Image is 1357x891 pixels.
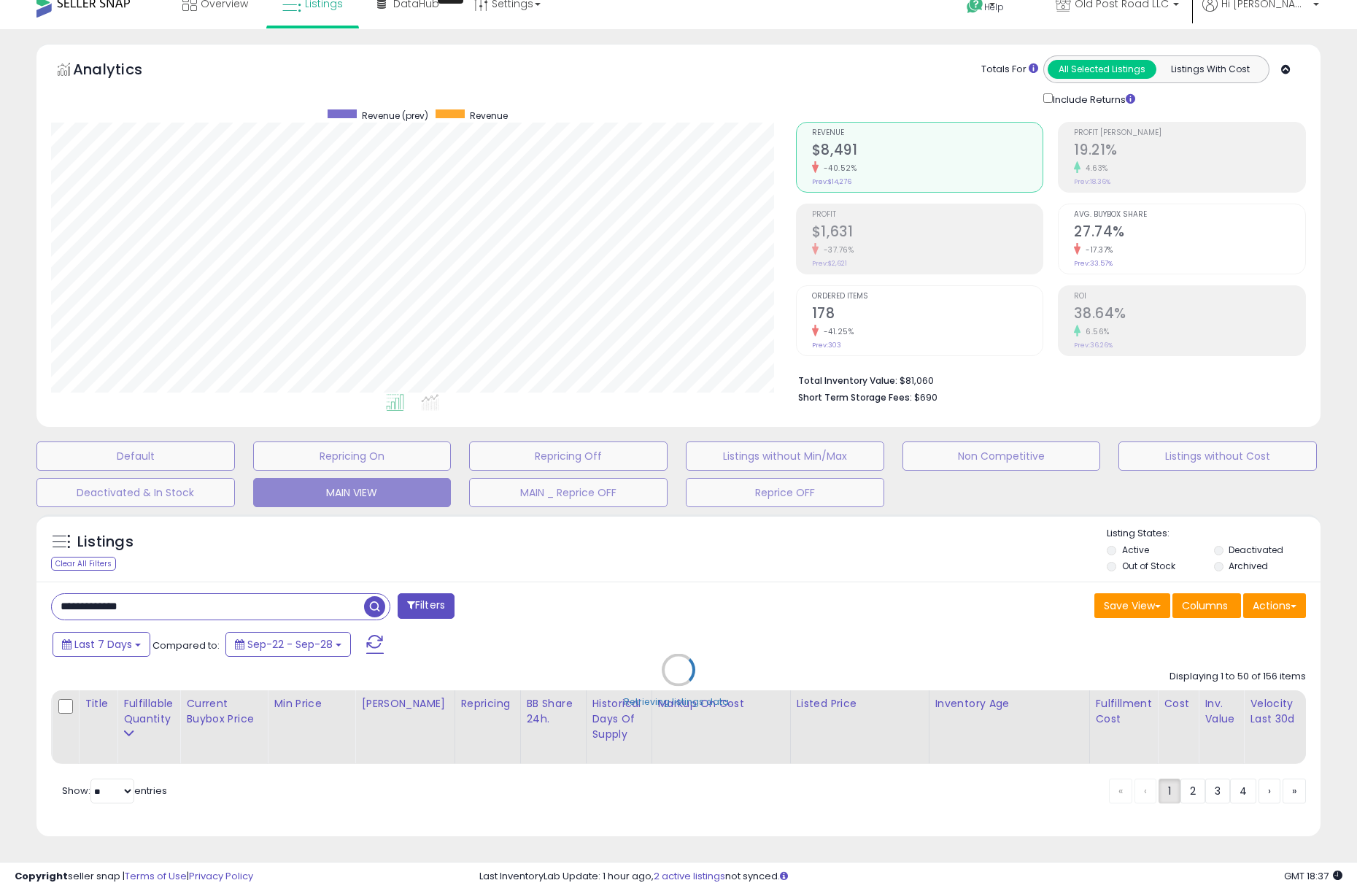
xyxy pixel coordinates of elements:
[36,478,235,507] button: Deactivated & In Stock
[686,478,884,507] button: Reprice OFF
[812,223,1043,243] h2: $1,631
[362,109,428,122] span: Revenue (prev)
[984,1,1004,13] span: Help
[812,177,851,186] small: Prev: $14,276
[819,326,854,337] small: -41.25%
[1118,441,1317,471] button: Listings without Cost
[798,371,1295,388] li: $81,060
[624,695,733,709] div: Retrieving listings data..
[1074,211,1305,219] span: Avg. Buybox Share
[819,244,854,255] small: -37.76%
[812,129,1043,137] span: Revenue
[1074,341,1113,350] small: Prev: 36.26%
[15,869,68,883] strong: Copyright
[479,870,1342,884] div: Last InventoryLab Update: 1 hour ago, not synced.
[253,441,452,471] button: Repricing On
[902,441,1101,471] button: Non Competitive
[686,441,884,471] button: Listings without Min/Max
[73,59,171,83] h5: Analytics
[1156,60,1264,79] button: Listings With Cost
[1074,305,1305,325] h2: 38.64%
[798,374,897,387] b: Total Inventory Value:
[1032,90,1153,107] div: Include Returns
[812,142,1043,161] h2: $8,491
[253,478,452,507] button: MAIN VIEW
[1080,163,1108,174] small: 4.63%
[1080,244,1113,255] small: -17.37%
[1074,293,1305,301] span: ROI
[1074,259,1113,268] small: Prev: 33.57%
[798,391,912,404] b: Short Term Storage Fees:
[812,211,1043,219] span: Profit
[1074,142,1305,161] h2: 19.21%
[125,869,187,883] a: Terms of Use
[1074,177,1110,186] small: Prev: 18.36%
[812,259,847,268] small: Prev: $2,621
[469,441,668,471] button: Repricing Off
[654,869,725,883] a: 2 active listings
[1284,869,1342,883] span: 2025-10-6 18:37 GMT
[812,341,841,350] small: Prev: 303
[189,869,253,883] a: Privacy Policy
[819,163,857,174] small: -40.52%
[36,441,235,471] button: Default
[15,870,253,884] div: seller snap | |
[470,109,508,122] span: Revenue
[1074,129,1305,137] span: Profit [PERSON_NAME]
[812,305,1043,325] h2: 178
[1048,60,1156,79] button: All Selected Listings
[469,478,668,507] button: MAIN _ Reprice OFF
[812,293,1043,301] span: Ordered Items
[981,63,1038,77] div: Totals For
[1074,223,1305,243] h2: 27.74%
[1080,326,1110,337] small: 6.56%
[914,390,937,404] span: $690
